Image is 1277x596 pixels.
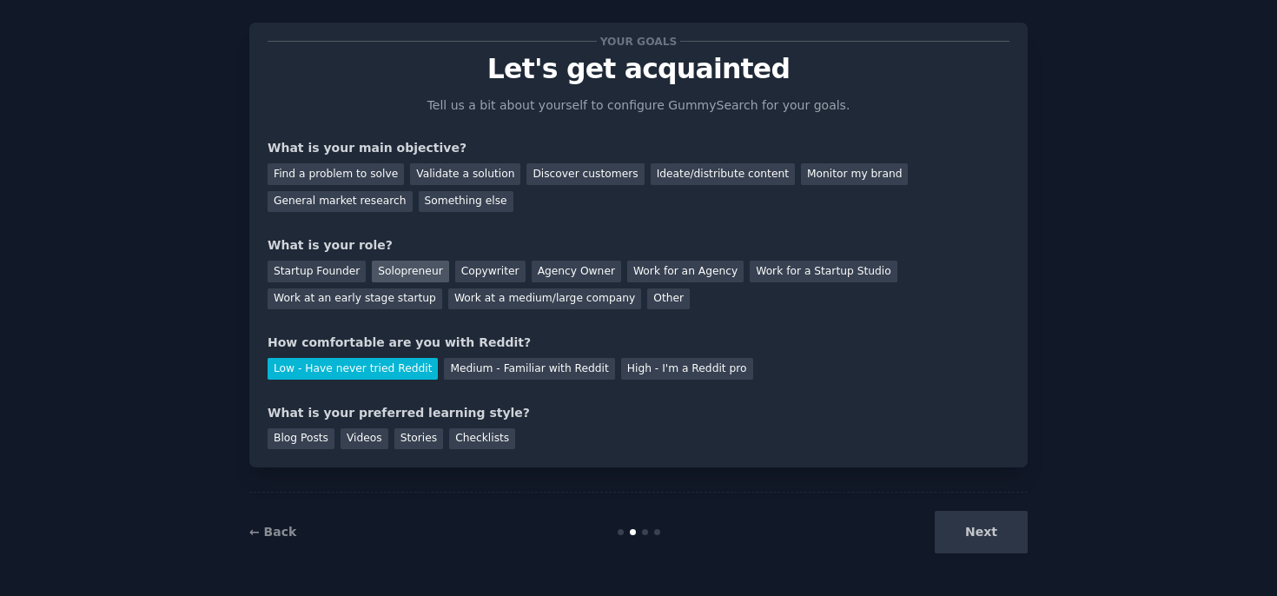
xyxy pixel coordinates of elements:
div: Videos [341,428,388,450]
div: Medium - Familiar with Reddit [444,358,614,380]
div: Low - Have never tried Reddit [268,358,438,380]
div: High - I'm a Reddit pro [621,358,753,380]
span: Your goals [597,32,680,50]
div: What is your preferred learning style? [268,404,1009,422]
div: Work at a medium/large company [448,288,641,310]
div: Blog Posts [268,428,334,450]
div: Stories [394,428,443,450]
div: Other [647,288,690,310]
div: Validate a solution [410,163,520,185]
div: General market research [268,191,413,213]
div: Work for a Startup Studio [750,261,897,282]
div: Monitor my brand [801,163,908,185]
div: Checklists [449,428,515,450]
div: Agency Owner [532,261,621,282]
p: Let's get acquainted [268,54,1009,84]
a: ← Back [249,525,296,539]
div: Copywriter [455,261,526,282]
div: Something else [419,191,513,213]
div: Work at an early stage startup [268,288,442,310]
div: Find a problem to solve [268,163,404,185]
div: Work for an Agency [627,261,744,282]
div: Discover customers [526,163,644,185]
div: Ideate/distribute content [651,163,795,185]
div: How comfortable are you with Reddit? [268,334,1009,352]
div: What is your main objective? [268,139,1009,157]
div: Solopreneur [372,261,448,282]
p: Tell us a bit about yourself to configure GummySearch for your goals. [420,96,857,115]
div: Startup Founder [268,261,366,282]
div: What is your role? [268,236,1009,255]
